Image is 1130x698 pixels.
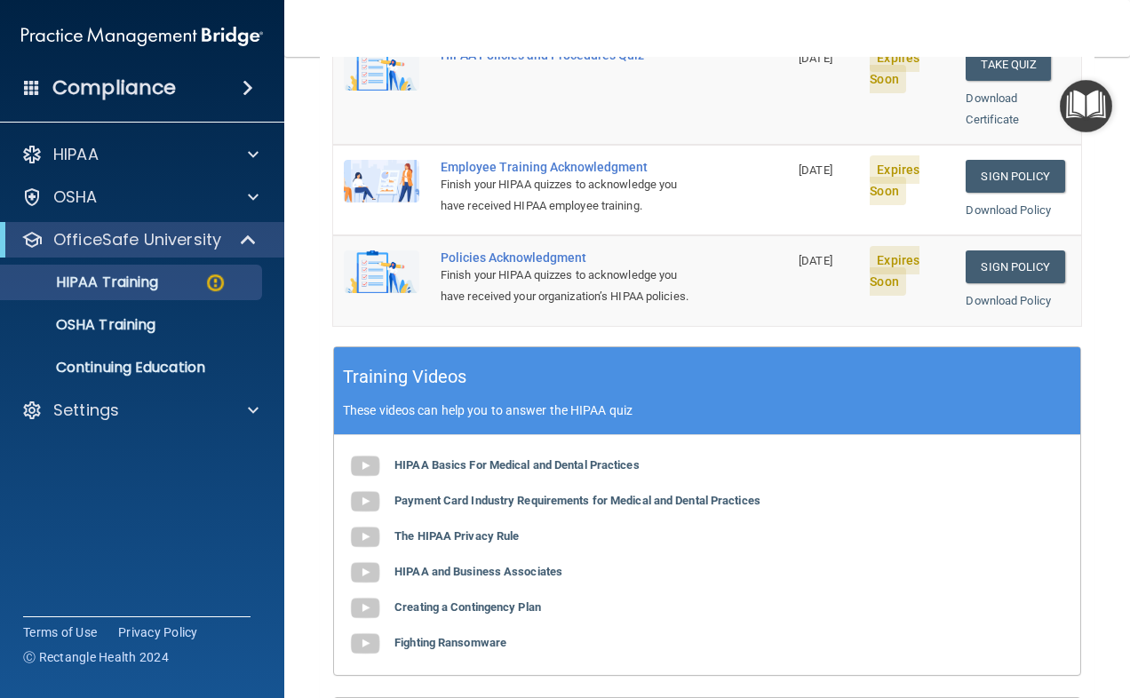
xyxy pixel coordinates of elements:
a: Settings [21,400,259,421]
span: [DATE] [799,254,832,267]
p: HIPAA Training [12,274,158,291]
p: OfficeSafe University [53,229,221,250]
a: HIPAA [21,144,259,165]
img: gray_youtube_icon.38fcd6cc.png [347,555,383,591]
p: These videos can help you to answer the HIPAA quiz [343,403,1071,417]
img: warning-circle.0cc9ac19.png [204,272,227,294]
b: Payment Card Industry Requirements for Medical and Dental Practices [394,494,760,507]
img: gray_youtube_icon.38fcd6cc.png [347,448,383,484]
div: Employee Training Acknowledgment [441,160,699,174]
b: The HIPAA Privacy Rule [394,529,519,543]
img: gray_youtube_icon.38fcd6cc.png [347,520,383,555]
p: OSHA [53,186,98,208]
img: gray_youtube_icon.38fcd6cc.png [347,626,383,662]
img: PMB logo [21,19,263,54]
b: HIPAA Basics For Medical and Dental Practices [394,458,640,472]
a: Download Policy [966,203,1051,217]
b: HIPAA and Business Associates [394,565,562,578]
button: Take Quiz [966,48,1051,81]
p: HIPAA [53,144,99,165]
span: Expires Soon [870,155,919,205]
a: Terms of Use [23,623,97,641]
div: Finish your HIPAA quizzes to acknowledge you have received HIPAA employee training. [441,174,699,217]
h5: Training Videos [343,361,467,393]
img: gray_youtube_icon.38fcd6cc.png [347,591,383,626]
a: Privacy Policy [118,623,198,641]
p: OSHA Training [12,316,155,334]
div: Policies Acknowledgment [441,250,699,265]
a: Sign Policy [966,250,1064,283]
b: Creating a Contingency Plan [394,600,541,614]
a: Download Certificate [966,91,1019,126]
a: OfficeSafe University [21,229,258,250]
p: Continuing Education [12,359,254,377]
span: [DATE] [799,52,832,65]
span: Expires Soon [870,44,919,93]
span: Expires Soon [870,246,919,296]
p: Settings [53,400,119,421]
span: [DATE] [799,163,832,177]
img: gray_youtube_icon.38fcd6cc.png [347,484,383,520]
div: Finish your HIPAA quizzes to acknowledge you have received your organization’s HIPAA policies. [441,265,699,307]
a: Download Policy [966,294,1051,307]
a: OSHA [21,186,259,208]
h4: Compliance [52,75,176,100]
span: Ⓒ Rectangle Health 2024 [23,648,169,666]
button: Open Resource Center [1060,80,1112,132]
a: Sign Policy [966,160,1064,193]
b: Fighting Ransomware [394,636,506,649]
